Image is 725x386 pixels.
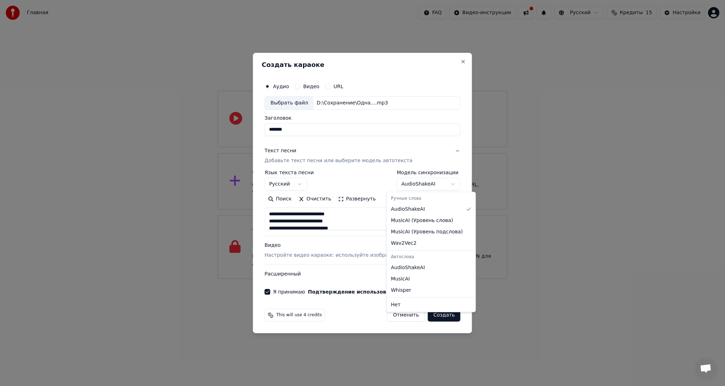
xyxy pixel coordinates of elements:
[388,252,474,262] div: Автослова
[391,264,425,271] span: AudioShakeAI
[391,301,400,308] span: Нет
[391,240,416,247] span: Wav2Vec2
[391,286,411,294] span: Whisper
[388,194,474,204] div: Ручные слова
[391,228,463,235] span: MusicAI ( Уровень подслова )
[391,206,425,213] span: AudioShakeAI
[391,275,410,282] span: MusicAI
[391,217,453,224] span: MusicAI ( Уровень слова )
